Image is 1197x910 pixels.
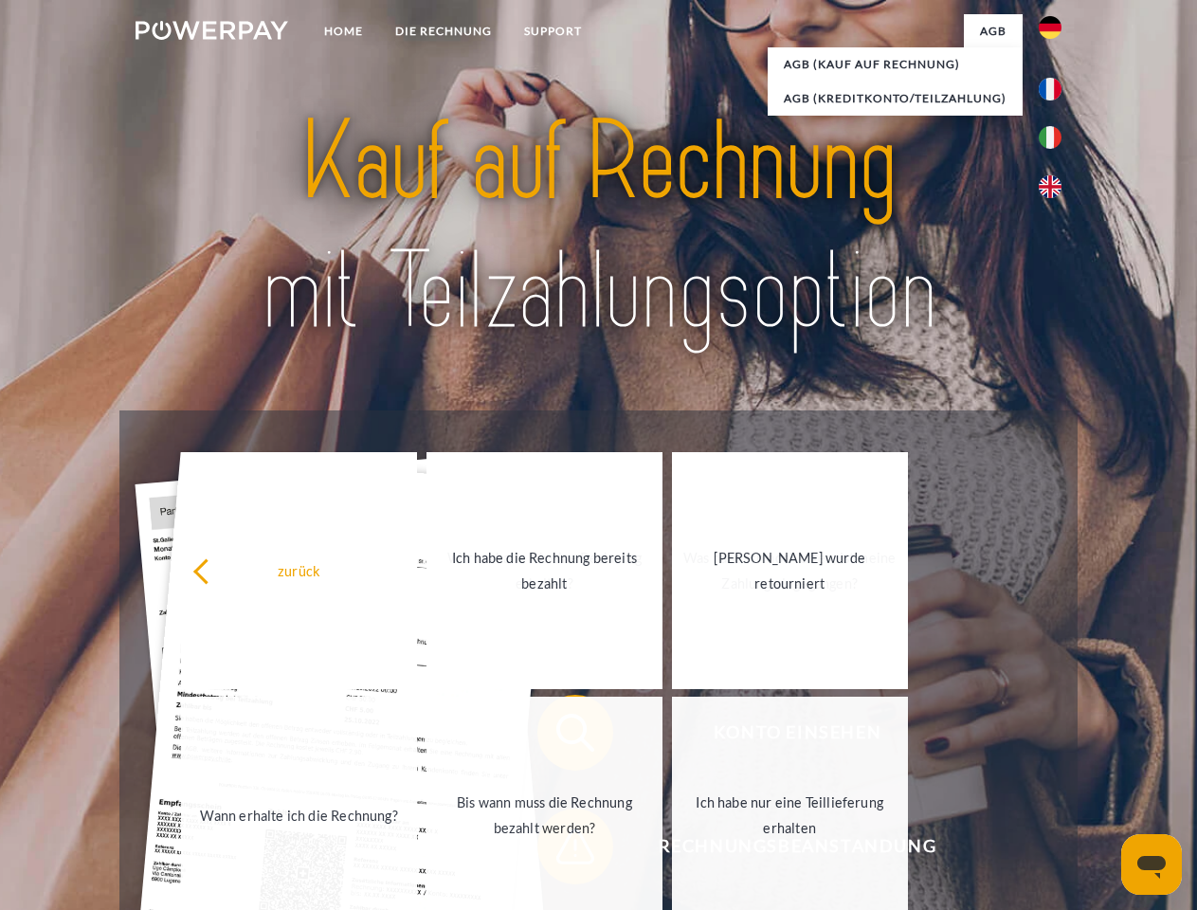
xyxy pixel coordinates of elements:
[181,91,1016,363] img: title-powerpay_de.svg
[964,14,1023,48] a: agb
[768,82,1023,116] a: AGB (Kreditkonto/Teilzahlung)
[683,545,897,596] div: [PERSON_NAME] wurde retourniert
[1039,16,1061,39] img: de
[192,802,406,828] div: Wann erhalte ich die Rechnung?
[1121,834,1182,895] iframe: Schaltfläche zum Öffnen des Messaging-Fensters
[379,14,508,48] a: DIE RECHNUNG
[308,14,379,48] a: Home
[438,790,651,841] div: Bis wann muss die Rechnung bezahlt werden?
[438,545,651,596] div: Ich habe die Rechnung bereits bezahlt
[1039,78,1061,100] img: fr
[136,21,288,40] img: logo-powerpay-white.svg
[768,47,1023,82] a: AGB (Kauf auf Rechnung)
[192,557,406,583] div: zurück
[683,790,897,841] div: Ich habe nur eine Teillieferung erhalten
[1039,175,1061,198] img: en
[1039,126,1061,149] img: it
[508,14,598,48] a: SUPPORT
